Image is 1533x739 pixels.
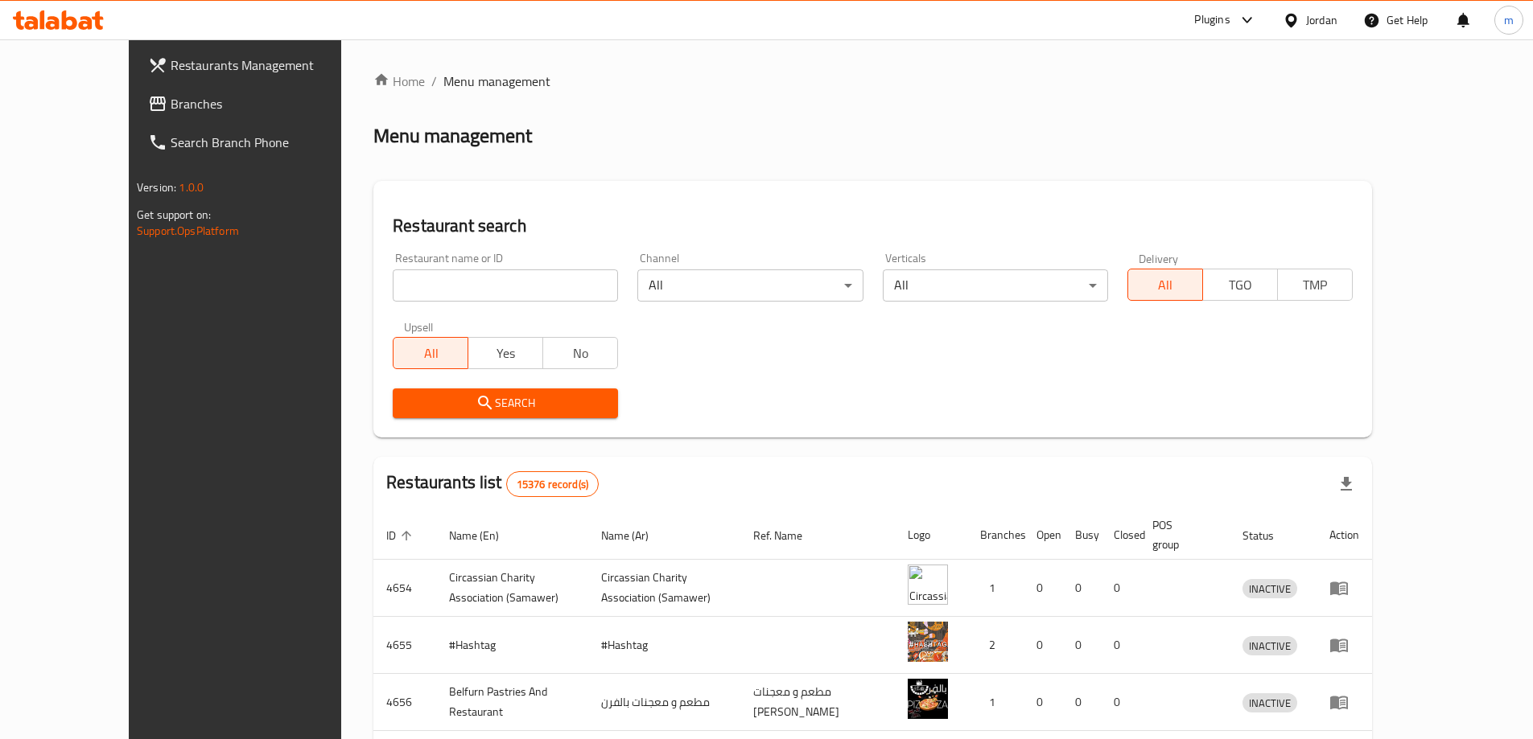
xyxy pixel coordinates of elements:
button: Yes [468,337,543,369]
button: Search [393,388,618,418]
div: All [637,269,863,302]
td: Belfurn Pastries And Restaurant [436,674,588,731]
span: m [1504,11,1514,29]
label: Delivery [1139,252,1179,264]
a: Restaurants Management [135,46,385,84]
span: Branches [171,94,372,113]
span: 1.0.0 [179,177,204,198]
td: ​Circassian ​Charity ​Association​ (Samawer) [436,560,588,617]
div: Plugins [1194,10,1230,30]
div: INACTIVE [1242,579,1297,598]
th: Action [1317,511,1372,560]
td: 0 [1024,617,1062,674]
div: All [883,269,1108,302]
div: Menu [1329,635,1359,655]
td: #Hashtag [588,617,740,674]
td: 4655 [373,617,436,674]
input: Search for restaurant name or ID.. [393,269,618,302]
img: ​Circassian ​Charity ​Association​ (Samawer) [908,565,948,605]
a: Branches [135,84,385,123]
span: 15376 record(s) [507,477,598,492]
td: 4654 [373,560,436,617]
span: INACTIVE [1242,694,1297,712]
span: Yes [475,342,537,365]
th: Branches [967,511,1024,560]
span: Search [406,393,605,413]
button: TMP [1277,269,1353,301]
span: Status [1242,526,1295,545]
td: 0 [1101,617,1139,674]
span: All [400,342,462,365]
div: Jordan [1306,11,1337,29]
a: Search Branch Phone [135,123,385,162]
button: All [393,337,468,369]
nav: breadcrumb [373,72,1372,91]
span: TMP [1284,273,1346,297]
td: 0 [1062,674,1101,731]
button: No [542,337,618,369]
div: Total records count [506,471,599,497]
li: / [431,72,437,91]
button: TGO [1202,269,1278,301]
span: Get support on: [137,204,211,225]
span: Version: [137,177,176,198]
a: Support.OpsPlatform [137,220,239,241]
div: Export file [1327,465,1366,503]
span: Name (En) [449,526,520,545]
td: 4656 [373,674,436,731]
span: Menu management [443,72,550,91]
th: Logo [895,511,967,560]
td: 1 [967,560,1024,617]
td: 0 [1101,674,1139,731]
h2: Menu management [373,123,532,149]
td: 2 [967,617,1024,674]
span: Search Branch Phone [171,133,372,152]
span: Ref. Name [753,526,823,545]
td: 1 [967,674,1024,731]
th: Busy [1062,511,1101,560]
span: INACTIVE [1242,580,1297,598]
td: ​Circassian ​Charity ​Association​ (Samawer) [588,560,740,617]
h2: Restaurants list [386,470,599,497]
label: Upsell [404,321,434,332]
td: 0 [1062,560,1101,617]
a: Home [373,72,425,91]
div: INACTIVE [1242,636,1297,655]
th: Open [1024,511,1062,560]
td: 0 [1024,674,1062,731]
img: Belfurn Pastries And Restaurant [908,679,948,719]
td: 0 [1024,560,1062,617]
h2: Restaurant search [393,214,1353,238]
span: TGO [1210,273,1271,297]
td: مطعم و معجنات بالفرن [588,674,740,731]
td: 0 [1062,617,1101,674]
td: مطعم و معجنات [PERSON_NAME] [740,674,895,731]
span: No [550,342,612,365]
span: POS group [1152,515,1210,554]
span: Restaurants Management [171,55,372,75]
div: Menu [1329,578,1359,597]
div: Menu [1329,692,1359,712]
td: 0 [1101,560,1139,617]
button: All [1127,269,1203,301]
span: All [1135,273,1197,297]
span: Name (Ar) [601,526,670,545]
td: #Hashtag [436,617,588,674]
img: #Hashtag [908,622,948,662]
span: INACTIVE [1242,637,1297,655]
th: Closed [1101,511,1139,560]
span: ID [386,526,417,545]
